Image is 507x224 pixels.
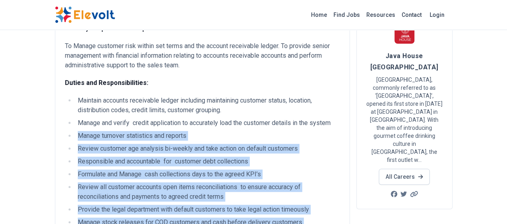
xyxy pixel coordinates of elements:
img: Elevolt [55,6,115,23]
a: Find Jobs [330,8,363,21]
a: Contact [398,8,425,21]
strong: Duties and Responsibilities: [65,79,148,87]
a: Resources [363,8,398,21]
a: Login [425,7,449,23]
a: Home [308,8,330,21]
span: Java House [GEOGRAPHIC_DATA] [370,52,438,71]
li: Review customer age analysis bi-weekly and take action on default customers [75,144,340,153]
img: Java House Africa [394,24,414,44]
li: Review all customer accounts open items reconciliations to ensure accuracy of reconciliations and... [75,182,340,202]
li: Provide the legal department with default customers to take legal action timeously [75,205,340,214]
p: To Manage customer risk within set terms and the account receivable ledger. To provide senior man... [65,41,340,70]
iframe: Chat Widget [467,186,507,224]
p: [GEOGRAPHIC_DATA], commonly referred to as ‘[GEOGRAPHIC_DATA]’, opened its first store in [DATE] ... [366,76,442,164]
li: Formulate and Manage cash collections days to the agreed KPI’s [75,170,340,179]
li: Maintain accounts receivable ledger including maintaining customer status, location, distribution... [75,96,340,115]
li: Manage and verify credit application to accurately load the customer details in the system [75,118,340,128]
li: Responsible and accountable for customer debt collections [75,157,340,166]
a: All Careers [379,169,430,185]
li: Manage turnover statistics and reports [75,131,340,141]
